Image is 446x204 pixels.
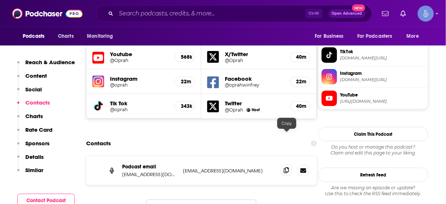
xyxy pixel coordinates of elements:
[181,79,189,85] h5: 22m
[17,86,42,99] button: Social
[25,59,75,66] p: Reach & Audience
[17,99,50,113] button: Contacts
[296,103,304,109] h5: 40m
[418,6,434,22] span: Logged in as Spiral5-G1
[225,107,243,113] a: @Oprah
[357,31,392,41] span: For Podcasters
[181,54,189,60] h5: 568k
[340,99,425,104] span: https://www.youtube.com/@Oprah
[122,171,177,178] p: [EMAIL_ADDRESS][DOMAIN_NAME]
[352,29,403,43] button: open menu
[418,6,434,22] img: User Profile
[252,108,260,112] span: Host
[96,5,372,22] div: Search podcasts, credits, & more...
[402,29,428,43] button: open menu
[296,79,304,85] h5: 22m
[318,168,428,182] button: Refresh Feed
[277,118,296,129] div: Copy
[25,99,50,106] p: Contacts
[17,72,47,86] button: Content
[82,29,123,43] button: open menu
[25,140,50,147] p: Sponsors
[225,58,284,63] a: @Oprah
[110,82,169,88] a: @oprah
[12,7,83,21] img: Podchaser - Follow, Share and Rate Podcasts
[296,54,304,60] h5: 40m
[225,75,284,82] h5: Facebook
[306,9,323,18] span: Ctrl K
[25,113,43,120] p: Charts
[181,103,189,109] h5: 343k
[17,126,52,140] button: Rate Card
[116,8,306,19] input: Search podcasts, credits, & more...
[110,58,169,63] a: @Oprah
[17,140,50,153] button: Sponsors
[398,7,409,20] a: Show notifications dropdown
[340,55,425,61] span: tiktok.com/@oprah
[17,59,75,72] button: Reach & Audience
[225,100,284,107] h5: Twitter
[17,113,43,126] button: Charts
[17,167,43,180] button: Similar
[329,9,366,18] button: Open AdvancedNew
[25,72,47,79] p: Content
[340,77,425,83] span: instagram.com/oprah
[322,91,425,106] a: YouTube[URL][DOMAIN_NAME]
[92,76,104,87] img: iconImage
[246,108,251,112] img: Oprah Winfrey
[310,29,353,43] button: open menu
[379,7,392,20] a: Show notifications dropdown
[18,29,54,43] button: open menu
[58,31,74,41] span: Charts
[25,86,42,93] p: Social
[17,153,44,167] button: Details
[332,12,362,15] span: Open Advanced
[23,31,44,41] span: Podcasts
[53,29,78,43] a: Charts
[225,82,284,88] a: @oprahwinfrey
[25,167,43,174] p: Similar
[110,100,169,107] h5: Tik Tok
[352,4,365,11] span: New
[315,31,344,41] span: For Business
[418,6,434,22] button: Show profile menu
[318,144,428,156] div: Claim and edit this page to your liking.
[340,92,425,98] span: YouTube
[225,51,284,58] h5: X/Twitter
[110,75,169,82] h5: Instagram
[322,47,425,63] a: TikTok[DOMAIN_NAME][URL]
[110,51,169,58] h5: Youtube
[340,48,425,55] span: TikTok
[318,127,428,141] button: Claim This Podcast
[25,153,44,160] p: Details
[322,69,425,84] a: Instagram[DOMAIN_NAME][URL]
[87,31,113,41] span: Monitoring
[183,168,275,174] p: [EMAIL_ADDRESS][DOMAIN_NAME]
[122,164,177,170] p: Podcast email
[86,136,111,150] h2: Contacts
[110,107,169,112] a: @oprah
[25,126,52,133] p: Rate Card
[407,31,419,41] span: More
[340,70,425,77] span: Instagram
[318,185,428,197] div: Are we missing an episode or update? Use this to check the RSS feed immediately.
[318,144,428,150] span: Do you host or manage this podcast?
